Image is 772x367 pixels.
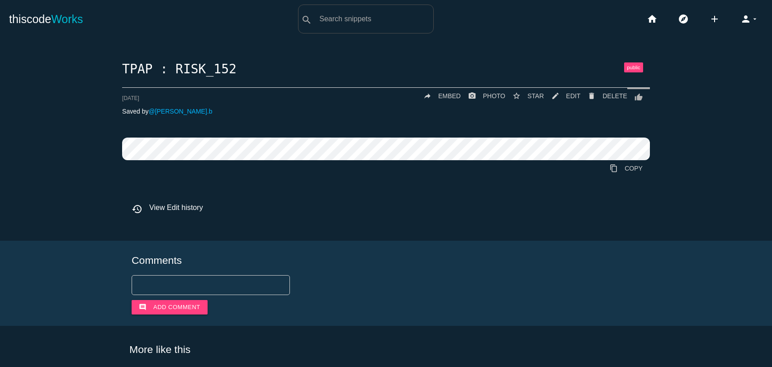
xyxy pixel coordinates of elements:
[551,88,559,104] i: mode_edit
[751,5,758,33] i: arrow_drop_down
[505,88,544,104] button: star_borderSTAR
[122,62,650,76] h1: TPAP : RISK_152
[602,160,650,176] a: Copy to Clipboard
[610,160,618,176] i: content_copy
[148,108,212,115] a: @[PERSON_NAME].b
[483,92,506,100] span: PHOTO
[580,88,627,104] a: Delete Post
[587,88,596,104] i: delete
[416,88,461,104] a: replyEMBED
[544,88,581,104] a: mode_editEDIT
[301,5,312,34] i: search
[132,255,640,266] h5: Comments
[298,5,315,33] button: search
[566,92,581,100] span: EDIT
[139,300,147,315] i: comment
[647,5,658,33] i: home
[132,204,142,214] i: history
[740,5,751,33] i: person
[132,204,650,212] h6: View Edit history
[512,88,521,104] i: star_border
[602,92,627,100] span: DELETE
[132,300,208,315] button: commentAdd comment
[122,108,650,115] p: Saved by
[678,5,689,33] i: explore
[468,88,476,104] i: photo_camera
[709,5,720,33] i: add
[438,92,461,100] span: EMBED
[9,5,83,33] a: thiscodeWorks
[527,92,544,100] span: STAR
[51,13,83,25] span: Works
[423,88,431,104] i: reply
[122,95,139,101] span: [DATE]
[315,10,433,29] input: Search snippets
[461,88,506,104] a: photo_cameraPHOTO
[116,344,656,355] h5: More like this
